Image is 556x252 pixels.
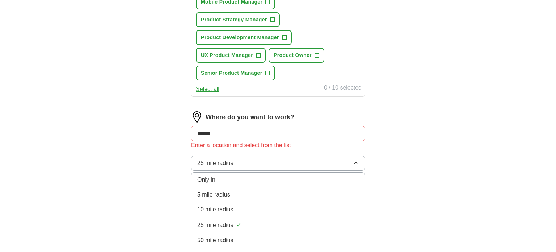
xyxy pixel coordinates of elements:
div: 0 / 10 selected [324,83,362,94]
span: 50 mile radius [197,236,233,245]
span: Senior Product Manager [201,69,262,77]
label: Where do you want to work? [206,112,294,122]
button: Senior Product Manager [196,66,275,80]
span: 5 mile radius [197,190,230,199]
span: 25 mile radius [197,159,233,168]
div: Enter a location and select from the list [191,141,365,150]
span: Product Strategy Manager [201,16,267,24]
button: Select all [196,85,219,94]
img: location.png [191,111,203,123]
button: Product Owner [269,48,324,63]
button: Product Strategy Manager [196,12,280,27]
span: UX Product Manager [201,51,253,59]
button: Product Development Manager [196,30,292,45]
span: Only in [197,175,215,184]
button: 25 mile radius [191,156,365,171]
span: Product Owner [274,51,312,59]
span: Product Development Manager [201,34,279,41]
span: 25 mile radius [197,221,233,230]
span: ✓ [236,220,242,230]
span: 10 mile radius [197,205,233,214]
button: UX Product Manager [196,48,266,63]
